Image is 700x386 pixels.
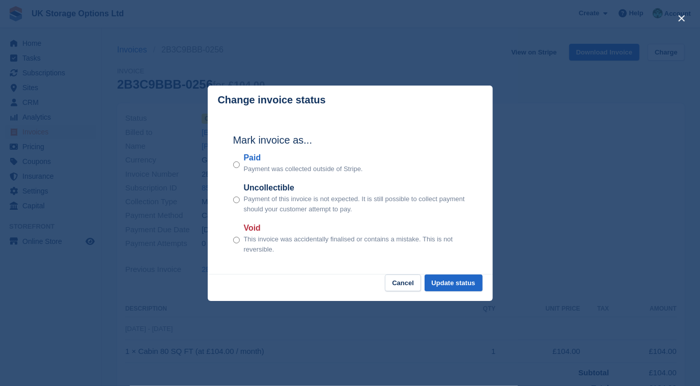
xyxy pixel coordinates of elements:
[218,94,326,106] p: Change invoice status
[244,234,467,254] p: This invoice was accidentally finalised or contains a mistake. This is not reversible.
[233,132,467,148] h2: Mark invoice as...
[244,222,467,234] label: Void
[244,164,363,174] p: Payment was collected outside of Stripe.
[425,274,483,291] button: Update status
[385,274,421,291] button: Cancel
[674,10,690,26] button: close
[244,182,467,194] label: Uncollectible
[244,152,363,164] label: Paid
[244,194,467,214] p: Payment of this invoice is not expected. It is still possible to collect payment should your cust...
